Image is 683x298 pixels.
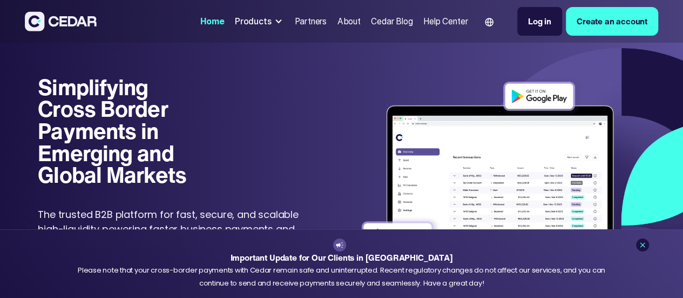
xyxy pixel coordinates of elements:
a: Help Center [419,10,472,33]
a: Create an account [566,7,658,36]
img: Dashboard of transactions [355,76,645,274]
a: Log in [517,7,562,36]
img: world icon [485,18,493,27]
div: Log in [528,15,551,28]
h1: Simplifying Cross Border Payments in Emerging and Global Markets [38,76,202,186]
div: Products [235,15,272,28]
div: Cedar Blog [371,15,412,28]
a: Partners [290,10,331,33]
p: The trusted B2B platform for fast, secure, and scalable high-liquidity powering faster business p... [38,207,313,251]
div: Products [231,11,288,32]
a: About [333,10,365,33]
div: Help Center [423,15,468,28]
div: Partners [294,15,327,28]
div: Home [200,15,224,28]
a: Cedar Blog [367,10,417,33]
a: Home [196,10,228,33]
div: About [337,15,361,28]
